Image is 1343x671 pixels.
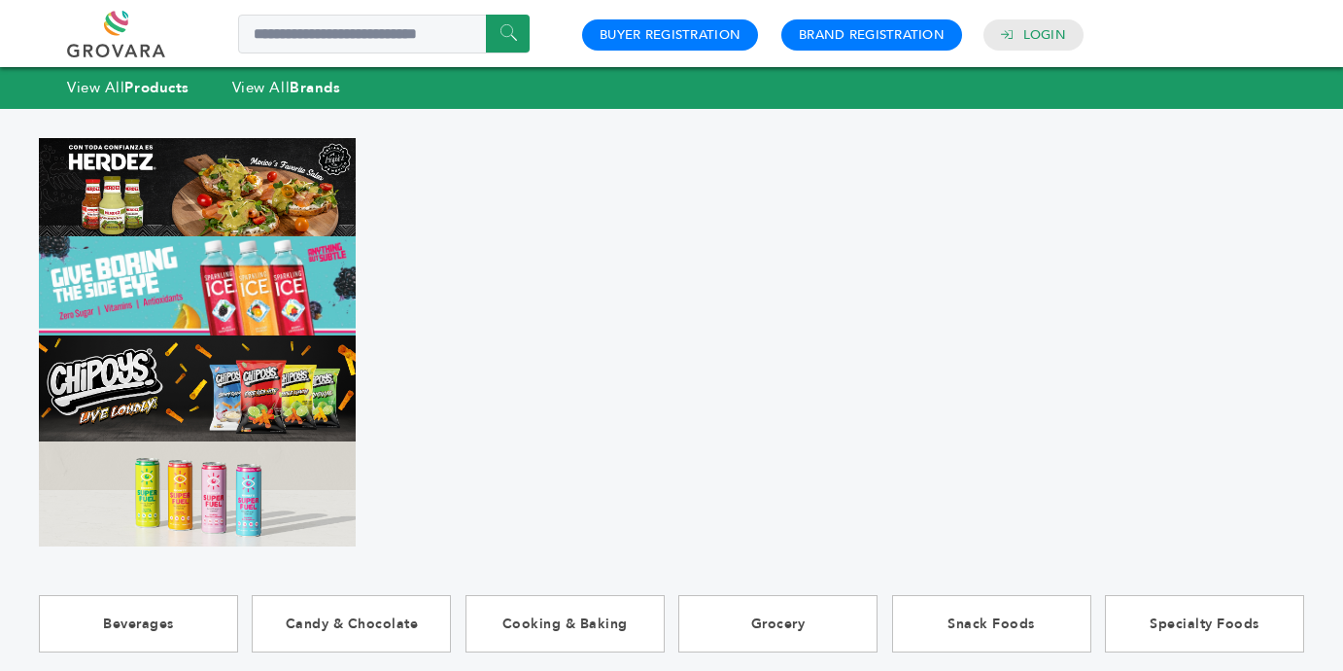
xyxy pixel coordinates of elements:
[252,595,451,653] a: Candy & Chocolate
[39,441,356,547] img: Marketplace Top Banner 4
[39,335,356,441] img: Marketplace Top Banner 3
[1023,26,1066,44] a: Login
[892,595,1091,653] a: Snack Foods
[39,138,356,237] img: Marketplace Top Banner 1
[39,236,356,335] img: Marketplace Top Banner 2
[1105,595,1304,653] a: Specialty Foods
[67,78,189,97] a: View AllProducts
[39,595,238,653] a: Beverages
[678,595,878,653] a: Grocery
[799,26,945,44] a: Brand Registration
[290,78,340,97] strong: Brands
[232,78,341,97] a: View AllBrands
[124,78,189,97] strong: Products
[238,15,530,53] input: Search a product or brand...
[600,26,740,44] a: Buyer Registration
[465,595,665,653] a: Cooking & Baking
